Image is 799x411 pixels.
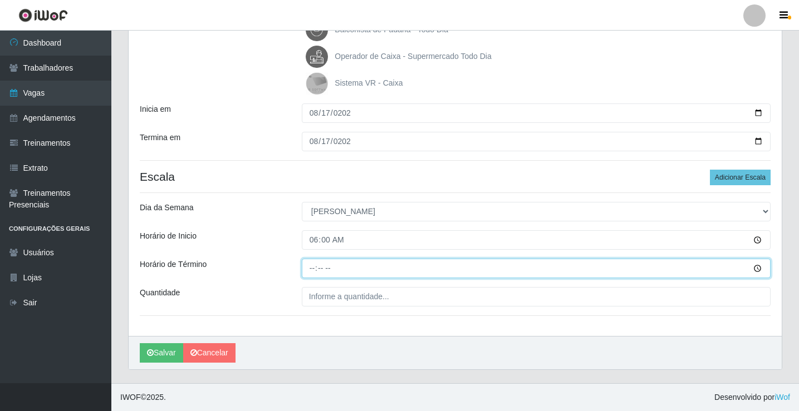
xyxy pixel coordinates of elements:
span: IWOF [120,393,141,402]
img: Sistema VR - Caixa [306,72,332,95]
label: Horário de Inicio [140,230,197,242]
input: 00:00 [302,259,771,278]
label: Quantidade [140,287,180,299]
label: Termina em [140,132,180,143]
a: iWof [775,393,790,402]
input: 00/00/0000 [302,132,771,151]
span: Operador de Caixa - Supermercado Todo Dia [335,52,491,61]
span: Sistema VR - Caixa [335,78,403,87]
span: Desenvolvido por [714,392,790,403]
img: CoreUI Logo [18,8,68,22]
button: Salvar [140,343,183,363]
label: Horário de Término [140,259,207,270]
button: Adicionar Escala [710,170,771,185]
input: Informe a quantidade... [302,287,771,306]
a: Cancelar [183,343,236,363]
label: Dia da Semana [140,202,194,214]
span: © 2025 . [120,392,166,403]
h4: Escala [140,170,771,184]
img: Operador de Caixa - Supermercado Todo Dia [306,46,332,68]
label: Inicia em [140,103,171,115]
span: Balconista de Padaria - Todo Dia [335,25,448,34]
input: 00/00/0000 [302,103,771,123]
input: 00:00 [302,230,771,250]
